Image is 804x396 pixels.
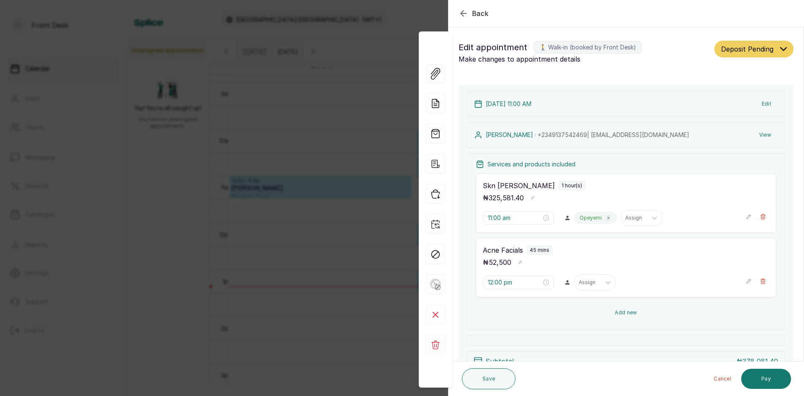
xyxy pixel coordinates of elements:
[721,44,773,54] span: Deposit Pending
[462,368,515,389] button: Save
[459,41,527,54] span: Edit appointment
[483,181,555,191] p: Skn [PERSON_NAME]
[483,245,523,255] p: Acne Facials
[741,369,791,389] button: Pay
[483,257,511,267] p: ₦
[714,41,794,57] button: Deposit Pending
[530,247,549,254] p: 45 mins
[488,213,541,223] input: Select time
[489,194,524,202] span: 325,581.40
[707,369,738,389] button: Cancel
[486,100,531,108] p: [DATE] 11:00 AM
[752,127,778,142] button: View
[459,54,711,64] p: Make changes to appointment details
[489,258,511,267] span: 52,500
[755,96,778,111] button: Edit
[486,131,689,139] p: [PERSON_NAME] ·
[580,215,602,221] p: Opeyemi
[534,41,642,54] label: 🚶 Walk-in (booked by Front Desk)
[476,303,776,323] button: Add new
[737,356,778,366] p: ₦
[485,356,514,366] p: Subtotal
[459,8,489,18] button: Back
[488,278,541,287] input: Select time
[742,357,778,365] span: 378,081.40
[483,193,524,203] p: ₦
[472,8,489,18] span: Back
[538,131,689,138] span: +234 9137542469 | [EMAIL_ADDRESS][DOMAIN_NAME]
[562,182,582,189] p: 1 hour(s)
[487,160,575,168] p: Services and products included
